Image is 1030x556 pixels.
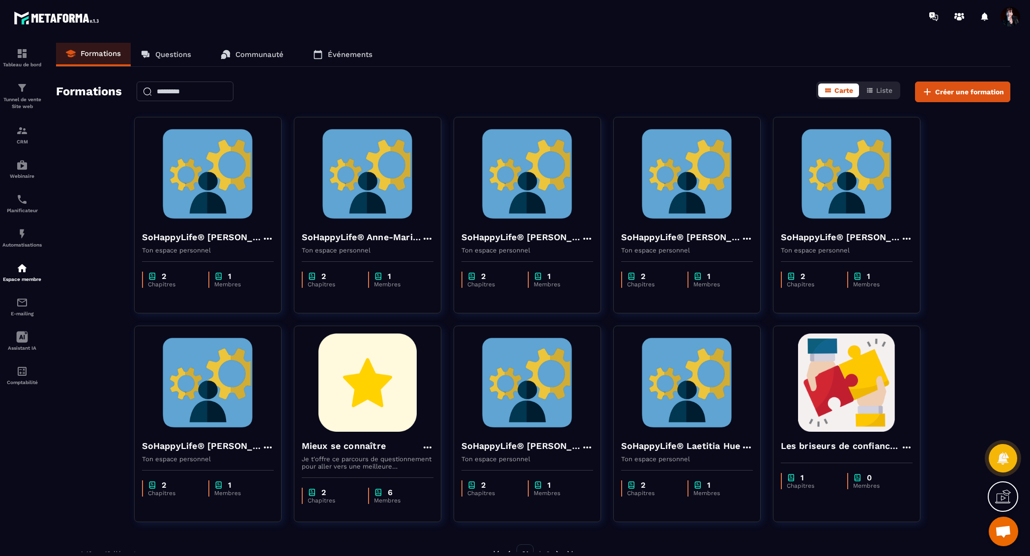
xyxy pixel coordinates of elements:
[613,117,773,326] a: formation-backgroundSoHappyLife® [PERSON_NAME]Ton espace personnelchapter2Chapitreschapter1Membres
[16,228,28,240] img: automations
[294,117,454,326] a: formation-backgroundSoHappyLife® Anne-Marine ALLEONTon espace personnelchapter2Chapitreschapter1M...
[328,50,372,59] p: Événements
[781,230,901,244] h4: SoHappyLife® [PERSON_NAME]
[2,380,42,385] p: Comptabilité
[621,334,753,432] img: formation-background
[2,40,42,75] a: formationformationTableau de bord
[148,281,199,288] p: Chapitres
[860,83,898,97] button: Liste
[693,490,743,497] p: Membres
[2,139,42,144] p: CRM
[308,497,358,504] p: Chapitres
[162,272,166,281] p: 2
[693,480,702,490] img: chapter
[534,490,583,497] p: Membres
[388,272,391,281] p: 1
[818,83,859,97] button: Carte
[935,87,1004,97] span: Créer une formation
[302,125,433,223] img: formation-background
[467,281,518,288] p: Chapitres
[693,281,743,288] p: Membres
[131,43,201,66] a: Questions
[142,125,274,223] img: formation-background
[915,82,1010,102] button: Créer une formation
[308,488,316,497] img: chapter
[16,48,28,59] img: formation
[81,49,121,58] p: Formations
[16,297,28,308] img: email
[214,281,264,288] p: Membres
[481,480,486,490] p: 2
[461,334,593,432] img: formation-background
[134,117,294,326] a: formation-backgroundSoHappyLife® [PERSON_NAME]Ton espace personnelchapter2Chapitreschapter1Membres
[787,281,837,288] p: Chapitres
[142,247,274,254] p: Ton espace personnel
[2,289,42,324] a: emailemailE-mailing
[773,117,933,326] a: formation-backgroundSoHappyLife® [PERSON_NAME]Ton espace personnelchapter2Chapitreschapter1Membres
[467,480,476,490] img: chapter
[781,247,913,254] p: Ton espace personnel
[461,455,593,463] p: Ton espace personnel
[374,497,424,504] p: Membres
[303,43,382,66] a: Événements
[321,272,326,281] p: 2
[148,272,157,281] img: chapter
[707,480,711,490] p: 1
[621,125,753,223] img: formation-background
[142,455,274,463] p: Ton espace personnel
[461,230,581,244] h4: SoHappyLife® [PERSON_NAME]
[801,473,804,482] p: 1
[621,247,753,254] p: Ton espace personnel
[2,75,42,117] a: formationformationTunnel de vente Site web
[155,50,191,59] p: Questions
[142,334,274,432] img: formation-background
[211,43,293,66] a: Communauté
[308,272,316,281] img: chapter
[467,272,476,281] img: chapter
[302,230,422,244] h4: SoHappyLife® Anne-Marine ALLEON
[461,125,593,223] img: formation-background
[228,480,231,490] p: 1
[454,117,613,326] a: formation-backgroundSoHappyLife® [PERSON_NAME]Ton espace personnelchapter2Chapitreschapter1Membres
[302,334,433,432] img: formation-background
[148,490,199,497] p: Chapitres
[867,272,870,281] p: 1
[302,439,386,453] h4: Mieux se connaître
[2,152,42,186] a: automationsautomationsWebinaire
[2,242,42,248] p: Automatisations
[787,482,837,489] p: Chapitres
[2,277,42,282] p: Espace membre
[787,473,796,482] img: chapter
[294,326,454,534] a: formation-backgroundMieux se connaîtreJe t'offre ce parcours de questionnement pour aller vers un...
[235,50,284,59] p: Communauté
[773,326,933,534] a: formation-backgroundLes briseurs de confiance dans l'entreprisechapter1Chapitreschapter0Membres
[2,186,42,221] a: schedulerschedulerPlanificateur
[142,230,262,244] h4: SoHappyLife® [PERSON_NAME]
[876,86,892,94] span: Liste
[56,43,131,66] a: Formations
[613,326,773,534] a: formation-backgroundSoHappyLife® Laetitia HueTon espace personnelchapter2Chapitreschapter1Membres
[2,255,42,289] a: automationsautomationsEspace membre
[461,247,593,254] p: Ton espace personnel
[214,490,264,497] p: Membres
[547,272,551,281] p: 1
[534,281,583,288] p: Membres
[302,247,433,254] p: Ton espace personnel
[547,480,551,490] p: 1
[2,345,42,351] p: Assistant IA
[214,480,223,490] img: chapter
[148,480,157,490] img: chapter
[641,480,645,490] p: 2
[142,439,262,453] h4: SoHappyLife® [PERSON_NAME]
[867,473,872,482] p: 0
[621,439,741,453] h4: SoHappyLife® Laetitia Hue
[801,272,805,281] p: 2
[853,272,862,281] img: chapter
[627,281,678,288] p: Chapitres
[16,194,28,205] img: scheduler
[621,455,753,463] p: Ton espace personnel
[16,159,28,171] img: automations
[853,473,862,482] img: chapter
[2,311,42,316] p: E-mailing
[853,281,903,288] p: Membres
